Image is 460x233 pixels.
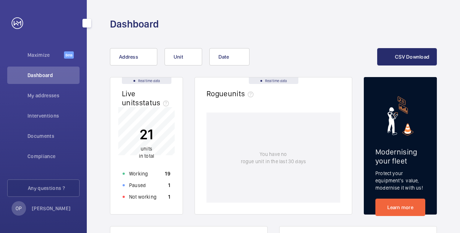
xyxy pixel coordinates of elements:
[168,182,170,189] p: 1
[249,77,298,84] div: Real time data
[228,89,257,98] span: units
[27,92,80,99] span: My addresses
[139,98,172,107] span: status
[129,182,146,189] p: Paused
[375,170,425,191] p: Protect your equipment's value, modernise it with us!
[64,51,74,59] span: Beta
[122,89,172,107] h2: Live units
[110,17,159,31] h1: Dashboard
[218,54,229,60] span: Date
[209,48,250,65] button: Date
[129,193,157,200] p: Not working
[27,72,80,79] span: Dashboard
[16,205,22,212] p: OP
[27,132,80,140] span: Documents
[119,54,138,60] span: Address
[174,54,183,60] span: Unit
[110,48,157,65] button: Address
[377,48,437,65] button: CSV Download
[165,48,202,65] button: Unit
[27,51,64,59] span: Maximize
[32,205,71,212] p: [PERSON_NAME]
[165,170,170,177] p: 19
[387,96,414,136] img: marketing-card.svg
[27,112,80,119] span: Interventions
[122,77,171,84] div: Real time data
[206,89,256,98] h2: Rogue
[129,170,148,177] p: Working
[27,153,80,160] span: Compliance
[139,145,154,160] p: in total
[168,193,170,200] p: 1
[375,147,425,165] h2: Modernising your fleet
[241,151,306,165] p: You have no rogue unit in the last 30 days
[375,199,425,216] a: Learn more
[28,185,79,192] span: Any questions ?
[139,125,154,143] p: 21
[141,146,152,152] span: units
[395,54,429,60] span: CSV Download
